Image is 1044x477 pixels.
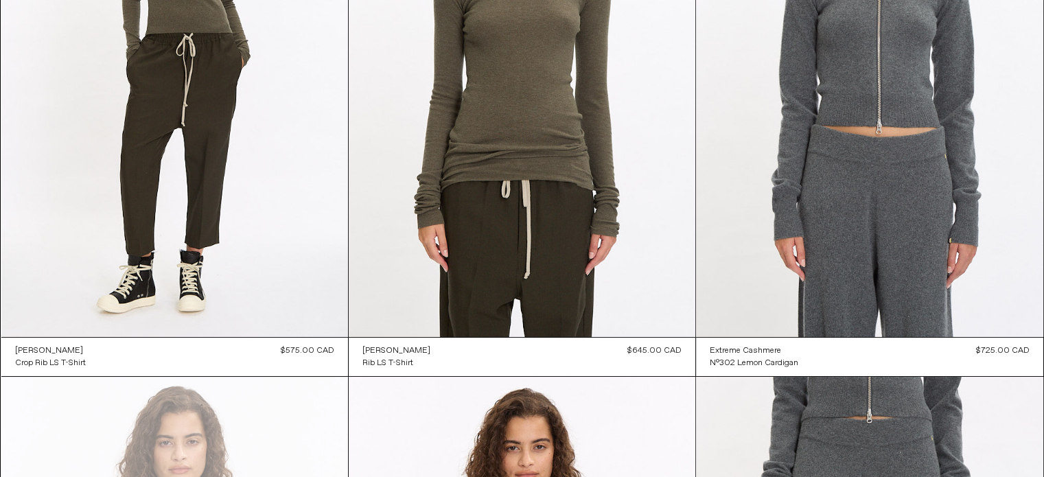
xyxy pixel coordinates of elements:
div: N°302 Lemon Cardigan [710,358,798,369]
div: Extreme Cashmere [710,345,781,357]
div: $575.00 CAD [281,345,334,357]
a: N°302 Lemon Cardigan [710,357,798,369]
a: [PERSON_NAME] [15,345,86,357]
a: Crop Rib LS T-Shirt [15,357,86,369]
a: Extreme Cashmere [710,345,798,357]
a: Rib LS T-Shirt [362,357,430,369]
div: Crop Rib LS T-Shirt [15,358,86,369]
div: $725.00 CAD [976,345,1030,357]
a: [PERSON_NAME] [362,345,430,357]
div: [PERSON_NAME] [15,345,83,357]
div: Rib LS T-Shirt [362,358,413,369]
div: $645.00 CAD [627,345,682,357]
